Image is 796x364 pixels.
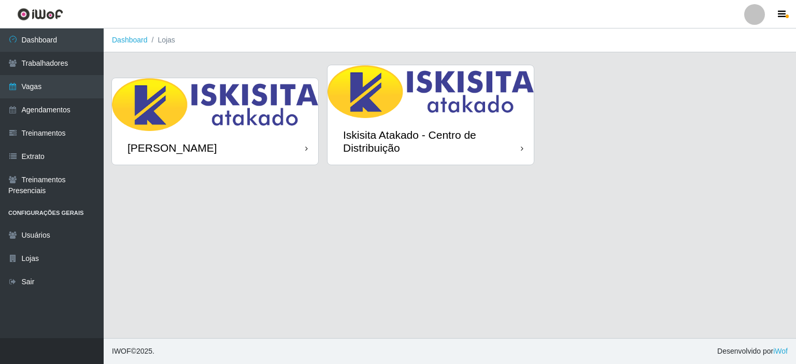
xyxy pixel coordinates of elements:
div: Iskisita Atakado - Centro de Distribuição [343,128,521,154]
nav: breadcrumb [104,28,796,52]
img: cardImg [328,65,534,118]
img: cardImg [112,78,318,131]
a: Iskisita Atakado - Centro de Distribuição [328,65,534,165]
img: CoreUI Logo [17,8,63,21]
span: IWOF [112,347,131,355]
a: Dashboard [112,36,148,44]
span: © 2025 . [112,346,154,357]
a: iWof [773,347,788,355]
div: [PERSON_NAME] [127,141,217,154]
span: Desenvolvido por [717,346,788,357]
li: Lojas [148,35,175,46]
a: [PERSON_NAME] [112,78,318,165]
